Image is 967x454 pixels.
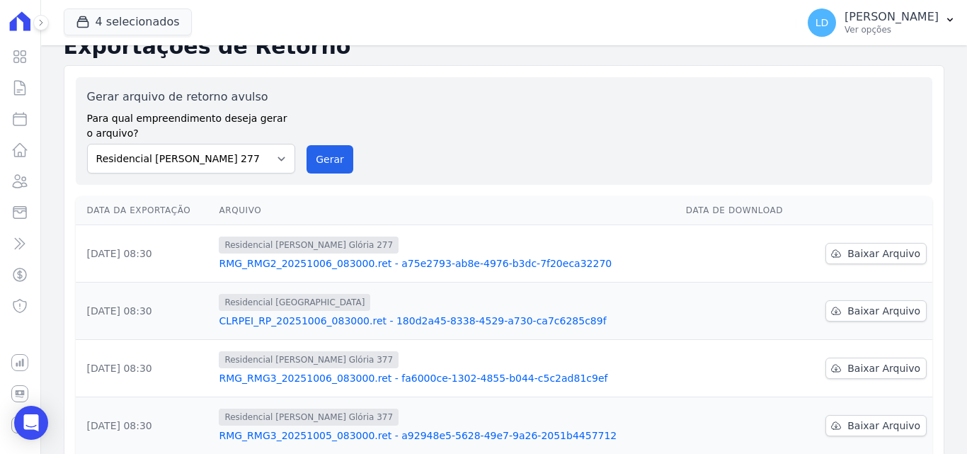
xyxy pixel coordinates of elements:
h2: Exportações de Retorno [64,34,944,59]
span: LD [816,18,829,28]
button: 4 selecionados [64,8,192,35]
td: [DATE] 08:30 [76,225,214,283]
a: Baixar Arquivo [825,300,927,322]
button: LD [PERSON_NAME] Ver opções [796,3,967,42]
span: Residencial [GEOGRAPHIC_DATA] [219,294,370,311]
p: [PERSON_NAME] [845,10,939,24]
a: RMG_RMG3_20251006_083000.ret - fa6000ce-1302-4855-b044-c5c2ad81c9ef [219,371,674,385]
a: Baixar Arquivo [825,243,927,264]
span: Baixar Arquivo [847,246,920,261]
td: [DATE] 08:30 [76,340,214,397]
a: Baixar Arquivo [825,415,927,436]
th: Data de Download [680,196,804,225]
div: Open Intercom Messenger [14,406,48,440]
span: Residencial [PERSON_NAME] Glória 277 [219,237,399,254]
th: Data da Exportação [76,196,214,225]
th: Arquivo [213,196,680,225]
span: Residencial [PERSON_NAME] Glória 377 [219,351,399,368]
a: Baixar Arquivo [825,358,927,379]
a: RMG_RMG2_20251006_083000.ret - a75e2793-ab8e-4976-b3dc-7f20eca32270 [219,256,674,271]
label: Para qual empreendimento deseja gerar o arquivo? [87,106,296,141]
span: Baixar Arquivo [847,304,920,318]
a: RMG_RMG3_20251005_083000.ret - a92948e5-5628-49e7-9a26-2051b4457712 [219,429,674,443]
label: Gerar arquivo de retorno avulso [87,89,296,106]
span: Baixar Arquivo [847,361,920,375]
button: Gerar [307,145,353,174]
span: Baixar Arquivo [847,419,920,433]
p: Ver opções [845,24,939,35]
span: Residencial [PERSON_NAME] Glória 377 [219,409,399,426]
td: [DATE] 08:30 [76,283,214,340]
a: CLRPEI_RP_20251006_083000.ret - 180d2a45-8338-4529-a730-ca7c6285c89f [219,314,674,328]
